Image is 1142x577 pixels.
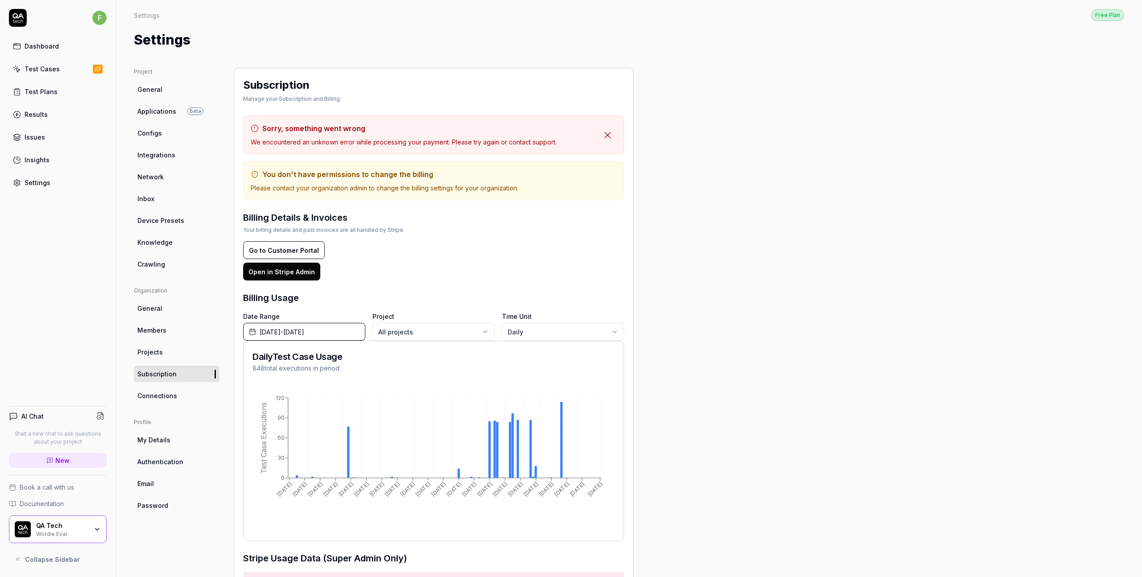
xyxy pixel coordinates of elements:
[25,132,45,142] div: Issues
[9,60,107,78] a: Test Cases
[445,480,463,498] tspan: [DATE]
[243,268,320,276] a: Open in Stripe Admin
[262,170,433,179] span: You don't have permissions to change the billing
[92,9,107,27] button: f
[187,107,203,115] span: Beta
[137,326,166,335] span: Members
[243,95,340,103] div: Manage your Subscription and Billing
[553,480,571,498] tspan: [DATE]
[322,480,339,498] tspan: [DATE]
[353,480,370,498] tspan: [DATE]
[137,479,154,488] span: Email
[260,327,304,337] span: [DATE] - [DATE]
[36,530,88,537] div: Wordle Eval
[538,480,555,498] tspan: [DATE]
[137,304,162,313] span: General
[281,474,285,481] tspan: 0
[277,454,285,461] tspan: 30
[502,312,624,321] label: Time Unit
[414,480,432,498] tspan: [DATE]
[25,41,59,51] div: Dashboard
[134,475,219,492] a: Email
[476,480,493,498] tspan: [DATE]
[522,480,540,498] tspan: [DATE]
[9,37,107,55] a: Dashboard
[243,312,365,321] label: Date Range
[25,64,60,74] div: Test Cases
[137,172,164,181] span: Network
[337,480,355,498] tspan: [DATE]
[243,226,405,234] div: Your billing details and past invoices are all handled by Stripe.
[251,169,518,193] span: Please contact your organization admin to change the billing settings for your organization.
[368,480,385,498] tspan: [DATE]
[137,260,165,269] span: Crawling
[9,453,107,468] a: New
[137,347,163,357] span: Projects
[9,83,107,100] a: Test Plans
[507,480,524,498] tspan: [DATE]
[9,550,107,568] button: Collapse Sidebar
[384,480,401,498] tspan: [DATE]
[260,402,268,474] tspan: Test Case Executions
[277,434,285,441] tspan: 60
[134,234,219,251] a: Knowledge
[243,77,310,93] h2: Subscription
[9,499,107,508] a: Documentation
[251,137,557,147] p: We encountered an unknown error while processing your payment. Please try again or contact support.
[25,555,80,564] span: Collapse Sidebar
[252,350,342,363] h2: Daily Test Case Usage
[243,241,325,259] button: Go to Customer Portal
[25,110,48,119] div: Results
[460,480,478,498] tspan: [DATE]
[134,322,219,338] a: Members
[134,287,219,295] div: Organization
[137,457,183,466] span: Authentication
[25,178,50,187] div: Settings
[137,216,184,225] span: Device Presets
[262,124,365,133] span: Sorry, something went wrong
[137,107,176,116] span: Applications
[134,432,219,448] a: My Details
[9,106,107,123] a: Results
[243,291,299,305] h3: Billing Usage
[372,312,495,321] label: Project
[134,453,219,470] a: Authentication
[134,366,219,382] a: Subscription
[399,480,416,498] tspan: [DATE]
[134,190,219,207] a: Inbox
[137,391,177,400] span: Connections
[134,418,219,426] div: Profile
[9,515,107,543] button: QA Tech LogoQA TechWordle Eval
[21,412,44,421] h4: AI Chat
[137,150,175,160] span: Integrations
[243,323,365,341] button: [DATE]-[DATE]
[134,30,190,50] h1: Settings
[276,395,285,401] tspan: 120
[568,480,586,498] tspan: [DATE]
[134,11,160,20] div: Settings
[252,363,342,373] p: 848 total executions in period
[134,300,219,317] a: General
[9,482,107,492] a: Book a call with us
[92,11,107,25] span: f
[137,128,162,138] span: Configs
[134,387,219,404] a: Connections
[137,194,154,203] span: Inbox
[430,480,447,498] tspan: [DATE]
[9,430,107,446] p: Start a new chat to ask questions about your project
[20,499,64,508] span: Documentation
[137,369,177,379] span: Subscription
[55,456,70,465] span: New
[9,151,107,169] a: Insights
[9,174,107,191] a: Settings
[20,482,74,492] span: Book a call with us
[137,501,168,510] span: Password
[1091,9,1124,21] button: Free Plan
[134,497,219,514] a: Password
[277,414,285,421] tspan: 90
[137,435,170,445] span: My Details
[491,480,509,498] tspan: [DATE]
[137,85,162,94] span: General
